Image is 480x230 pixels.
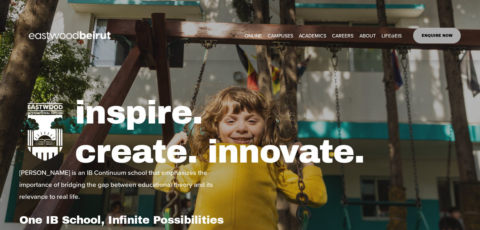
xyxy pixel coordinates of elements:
span: LIFE@EIS [382,31,402,40]
a: ENQUIRE NOW [413,28,461,43]
span: CAMPUSES [268,31,293,40]
span: ACADEMICS [299,31,326,40]
a: CAREERS [332,31,353,40]
img: EastwoodIS Global Site [19,20,122,52]
h1: inspire. create. innovate. [75,93,461,171]
span: ABOUT [359,31,376,40]
h1: One IB School, Infinite Possibilities [19,213,238,227]
a: folder dropdown [268,31,293,40]
a: folder dropdown [299,31,326,40]
a: folder dropdown [359,31,376,40]
p: [PERSON_NAME] is an IB Continuum school that emphasizes the importance of bridging the gap betwee... [19,166,238,202]
a: folder dropdown [382,31,402,40]
a: ONLINE [245,31,262,40]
